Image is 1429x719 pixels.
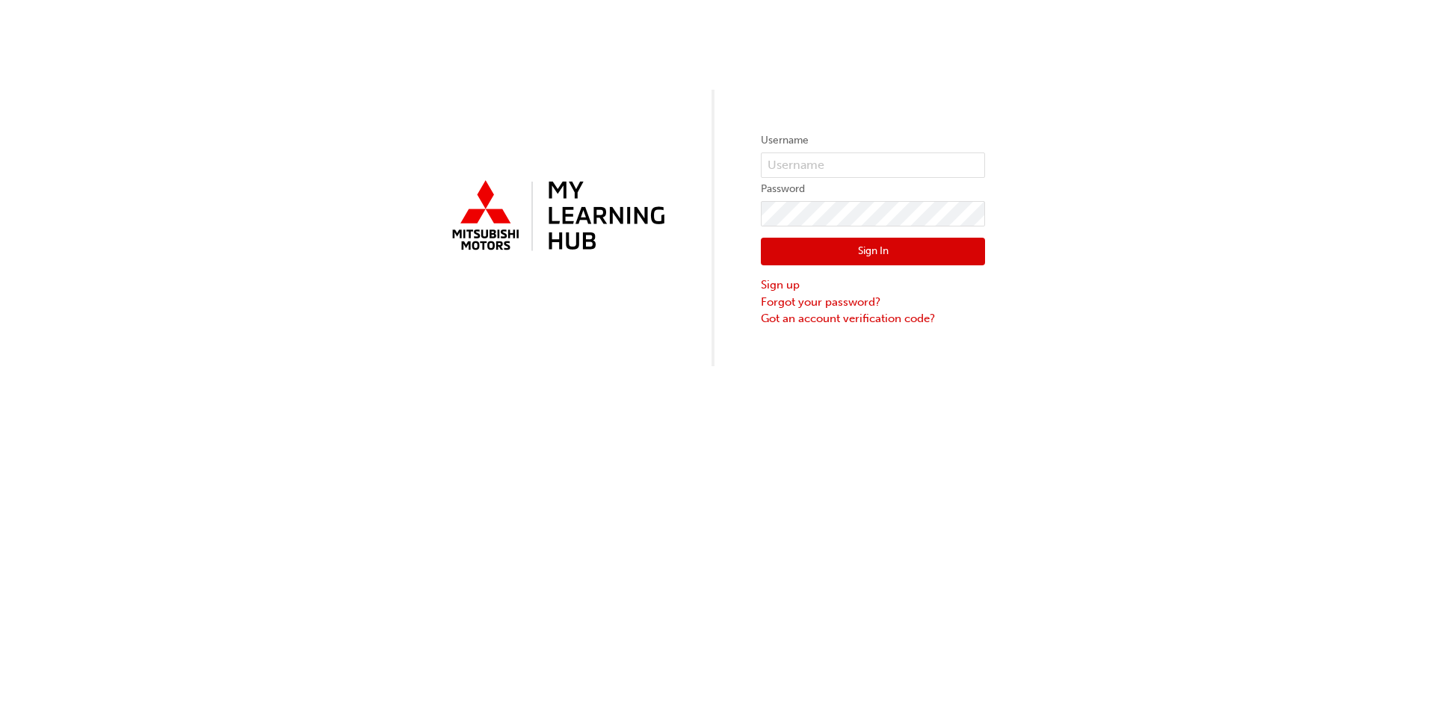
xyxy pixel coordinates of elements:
a: Sign up [761,277,985,294]
button: Sign In [761,238,985,266]
a: Forgot your password? [761,294,985,311]
label: Username [761,132,985,149]
img: mmal [444,174,668,259]
input: Username [761,152,985,178]
label: Password [761,180,985,198]
a: Got an account verification code? [761,310,985,327]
